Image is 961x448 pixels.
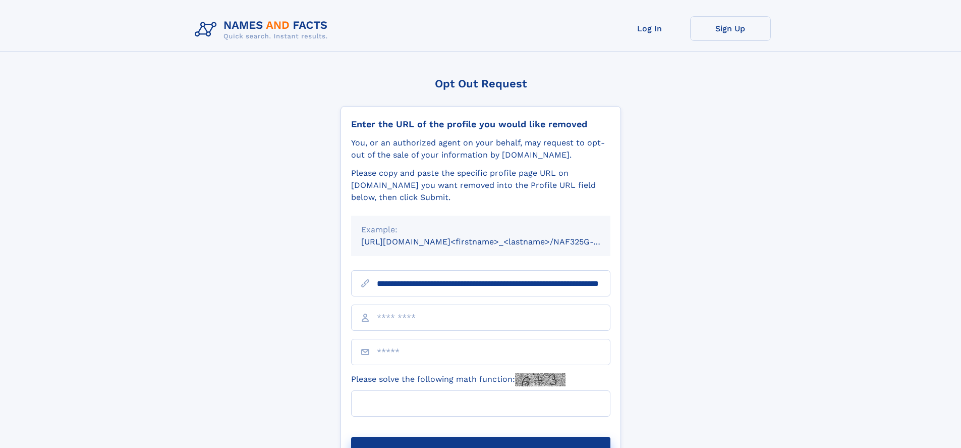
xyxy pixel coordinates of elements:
[191,16,336,43] img: Logo Names and Facts
[609,16,690,41] a: Log In
[361,224,600,236] div: Example:
[341,77,621,90] div: Opt Out Request
[361,237,630,246] small: [URL][DOMAIN_NAME]<firstname>_<lastname>/NAF325G-xxxxxxxx
[351,373,566,386] label: Please solve the following math function:
[351,119,610,130] div: Enter the URL of the profile you would like removed
[690,16,771,41] a: Sign Up
[351,167,610,204] div: Please copy and paste the specific profile page URL on [DOMAIN_NAME] you want removed into the Pr...
[351,137,610,161] div: You, or an authorized agent on your behalf, may request to opt-out of the sale of your informatio...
